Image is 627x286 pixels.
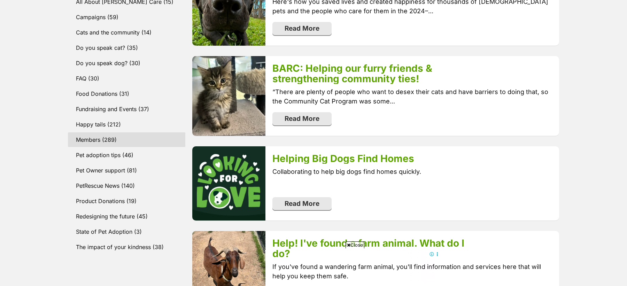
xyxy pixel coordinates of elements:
a: Fundraising and Events (37) [68,102,185,116]
a: Food Donations (31) [68,86,185,101]
a: Read More [272,22,332,35]
a: Pet Owner support (81) [68,163,185,178]
a: Cats and the community (14) [68,25,185,40]
a: Happy tails (212) [68,117,185,132]
p: Collaborating to help big dogs find homes quickly. [272,167,552,176]
a: Redesigning the future (45) [68,209,185,224]
a: State of Pet Adoption (3) [68,224,185,239]
a: Campaigns (59) [68,10,185,24]
a: Members (289) [68,132,185,147]
a: BARC: Helping our furry friends & strengthening community ties! [272,62,432,85]
a: Do you speak cat? (35) [68,40,185,55]
a: PetRescue News (140) [68,178,185,193]
img: ikujvq85xsy2ksil8ung.webp [192,56,265,136]
a: FAQ (30) [68,71,185,86]
p: “There are plenty of people who want to desex their cats and have barriers to doing that, so the ... [272,87,552,106]
a: Read More [272,197,332,210]
a: The impact of your kindness (38) [68,240,185,254]
a: Helping Big Dogs Find Homes [272,153,414,164]
iframe: Advertisement [187,251,440,283]
a: Read More [272,112,332,125]
a: Product Donations (19) [68,194,185,208]
a: Do you speak dog? (30) [68,56,185,70]
span: Close [346,241,364,248]
img: xebrflounqwihpwiisln.jpg [192,146,265,221]
a: Pet adoption tips (46) [68,148,185,162]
